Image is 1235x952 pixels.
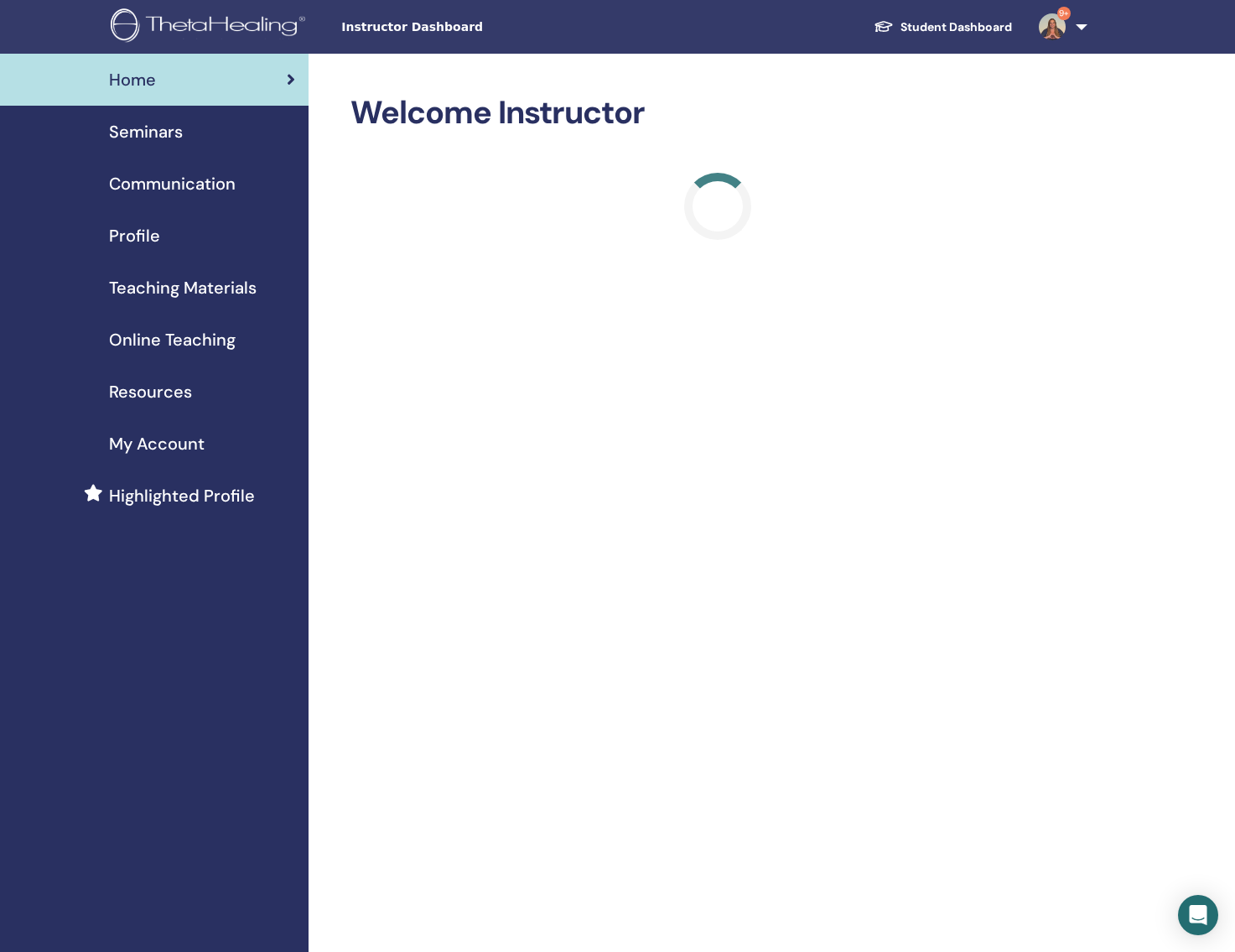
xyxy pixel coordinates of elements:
img: default.jpg [1039,13,1066,40]
div: Open Intercom Messenger [1178,895,1218,935]
span: 9+ [1057,7,1071,20]
span: Seminars [109,119,183,144]
span: Teaching Materials [109,275,257,300]
span: Instructor Dashboard [341,18,593,36]
span: Communication [109,171,236,196]
h2: Welcome Instructor [350,94,1084,133]
img: graduation-cap-white.svg [874,19,894,34]
span: My Account [109,431,205,456]
span: Profile [109,223,160,248]
span: Highlighted Profile [109,483,255,508]
span: Home [109,67,156,92]
img: logo.png [111,8,311,46]
span: Online Teaching [109,327,236,352]
a: Student Dashboard [860,12,1025,43]
span: Resources [109,379,192,404]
